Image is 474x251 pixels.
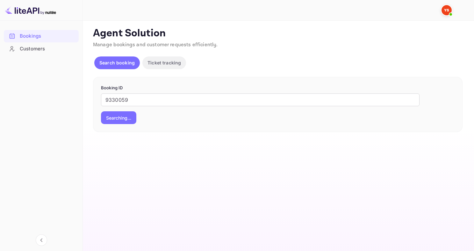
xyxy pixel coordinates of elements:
div: Customers [4,43,79,55]
img: Yandex Support [442,5,452,15]
img: LiteAPI logo [5,5,56,15]
p: Booking ID [101,85,455,91]
button: Collapse navigation [36,234,47,246]
p: Agent Solution [93,27,463,40]
a: Bookings [4,30,79,42]
span: Manage bookings and customer requests efficiently. [93,41,218,48]
div: Bookings [20,33,75,40]
input: Enter Booking ID (e.g., 63782194) [101,93,420,106]
p: Search booking [99,59,135,66]
button: Searching... [101,111,136,124]
p: Ticket tracking [147,59,181,66]
div: Customers [20,45,75,53]
a: Customers [4,43,79,55]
